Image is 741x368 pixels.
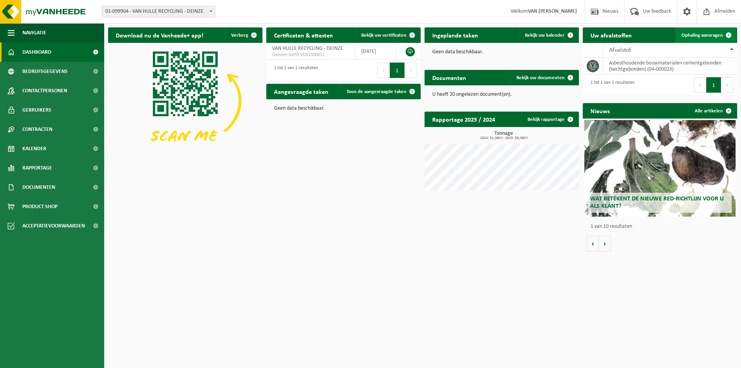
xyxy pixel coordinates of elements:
[22,139,46,158] span: Kalender
[583,27,639,42] h2: Uw afvalstoffen
[377,63,390,78] button: Previous
[108,43,262,159] img: Download de VHEPlus App
[270,62,318,79] div: 1 tot 1 van 1 resultaten
[340,84,420,99] a: Toon de aangevraagde taken
[521,112,578,127] a: Bekijk rapportage
[22,100,51,120] span: Gebruikers
[428,131,579,140] h3: Tonnage
[706,77,721,93] button: 1
[519,27,578,43] a: Bekijk uw kalender
[609,47,631,53] span: Afvalstof
[675,27,736,43] a: Ophaling aanvragen
[22,81,67,100] span: Contactpersonen
[22,216,85,236] span: Acceptatievoorwaarden
[390,63,405,78] button: 1
[231,33,248,38] span: Verberg
[274,106,413,111] p: Geen data beschikbaar.
[405,63,417,78] button: Next
[721,77,733,93] button: Next
[432,92,571,97] p: U heeft 20 ongelezen document(en).
[425,112,503,127] h2: Rapportage 2025 / 2024
[425,27,486,42] h2: Ingeplande taken
[225,27,262,43] button: Verberg
[689,103,736,119] a: Alle artikelen
[510,70,578,85] a: Bekijk uw documenten
[347,89,406,94] span: Toon de aangevraagde taken
[102,6,215,17] span: 01-099904 - VAN HULLE RECYCLING - DEINZE
[583,103,617,118] h2: Nieuws
[355,27,420,43] a: Bekijk uw certificaten
[587,76,634,93] div: 1 tot 1 van 1 resultaten
[599,236,611,251] button: Volgende
[266,27,341,42] h2: Certificaten & attesten
[428,136,579,140] span: 2024: 51,060 t - 2025: 59,080 t
[516,75,565,80] span: Bekijk uw documenten
[682,33,723,38] span: Ophaling aanvragen
[425,70,474,85] h2: Documenten
[528,8,577,14] strong: VAN [PERSON_NAME]
[525,33,565,38] span: Bekijk uw kalender
[590,196,724,209] span: Wat betekent de nieuwe RED-richtlijn voor u als klant?
[272,46,343,51] span: VAN HULLE RECYCLING - DEINZE
[694,77,706,93] button: Previous
[22,158,52,178] span: Rapportage
[108,27,211,42] h2: Download nu de Vanheede+ app!
[603,58,737,75] td: asbesthoudende bouwmaterialen cementgebonden (hechtgebonden) (04-000023)
[587,236,599,251] button: Vorige
[22,62,68,81] span: Bedrijfsgegevens
[590,224,733,229] p: 1 van 10 resultaten
[22,23,46,42] span: Navigatie
[22,178,55,197] span: Documenten
[272,52,349,58] span: Consent-SelfD-VEG2300011
[584,120,736,217] a: Wat betekent de nieuwe RED-richtlijn voor u als klant?
[22,197,58,216] span: Product Shop
[355,43,396,60] td: [DATE]
[266,84,336,99] h2: Aangevraagde taken
[361,33,406,38] span: Bekijk uw certificaten
[432,49,571,55] p: Geen data beschikbaar.
[22,42,51,62] span: Dashboard
[22,120,52,139] span: Contracten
